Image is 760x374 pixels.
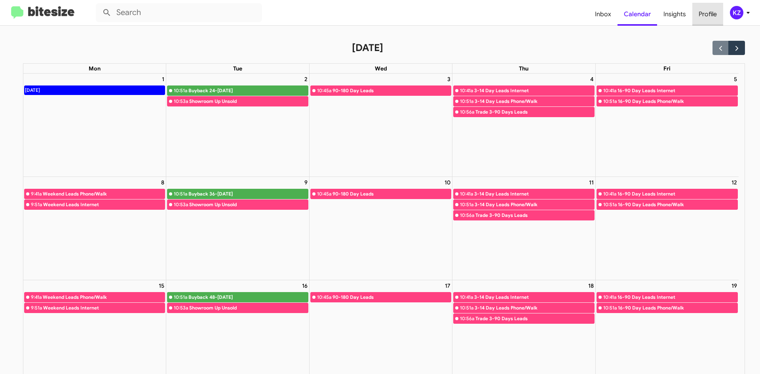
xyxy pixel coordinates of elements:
td: September 11, 2025 [452,177,595,280]
div: 10:53a [174,304,188,312]
button: Next month [728,41,745,55]
div: 10:56a [460,315,474,323]
td: September 1, 2025 [23,74,166,177]
a: September 9, 2025 [303,177,309,188]
div: Showroom Up Unsold [189,304,308,312]
td: September 9, 2025 [166,177,309,280]
h2: [DATE] [352,42,383,54]
td: September 3, 2025 [309,74,452,177]
a: Wednesday [373,64,389,73]
div: 10:41a [460,293,473,301]
a: September 5, 2025 [732,74,739,85]
div: 3-14 Day Leads Internet [474,190,594,198]
td: September 5, 2025 [595,74,738,177]
div: 3-14 Day Leads Phone/Walk [475,97,594,105]
div: 16-90 Day Leads Phone/Walk [618,201,737,209]
div: 10:41a [603,190,616,198]
div: Trade 3-90 Days Leads [475,211,594,219]
div: 3-14 Day Leads Phone/Walk [475,304,594,312]
button: KZ [723,6,751,19]
div: Buyback 36-[DATE] [188,190,308,198]
a: Thursday [517,64,530,73]
a: Inbox [589,3,617,26]
td: September 4, 2025 [452,74,595,177]
div: 10:53a [174,201,188,209]
div: 9:41a [31,293,42,301]
td: September 8, 2025 [23,177,166,280]
a: Tuesday [232,64,244,73]
div: 10:45a [317,190,331,198]
div: 9:51a [31,304,42,312]
input: Search [96,3,262,22]
a: Profile [692,3,723,26]
a: September 12, 2025 [730,177,739,188]
div: Weekend Leads Phone/Walk [43,293,165,301]
td: September 2, 2025 [166,74,309,177]
a: September 10, 2025 [443,177,452,188]
div: 90-180 Day Leads [332,293,451,301]
a: September 19, 2025 [730,280,739,291]
div: 10:41a [603,87,616,95]
a: September 17, 2025 [443,280,452,291]
div: 10:51a [603,97,617,105]
a: September 3, 2025 [446,74,452,85]
a: September 4, 2025 [589,74,595,85]
div: 9:51a [31,201,42,209]
div: 10:51a [603,304,617,312]
div: 16-90 Day Leads Phone/Walk [618,304,737,312]
div: Trade 3-90 Days Leads [475,108,594,116]
a: Calendar [617,3,657,26]
div: 16-90 Day Leads Internet [617,87,737,95]
a: Friday [662,64,672,73]
div: 10:56a [460,211,474,219]
a: September 1, 2025 [160,74,166,85]
div: Weekend Leads Phone/Walk [43,190,165,198]
div: 10:51a [460,304,473,312]
a: September 15, 2025 [157,280,166,291]
div: 16-90 Day Leads Internet [617,293,737,301]
div: Weekend Leads Internet [43,201,165,209]
a: September 16, 2025 [300,280,309,291]
div: Buyback 48-[DATE] [188,293,308,301]
div: 3-14 Day Leads Internet [474,293,594,301]
div: 10:41a [460,190,473,198]
div: 10:51a [174,293,187,301]
div: KZ [730,6,743,19]
a: September 8, 2025 [160,177,166,188]
div: 10:51a [174,190,187,198]
a: Monday [87,64,102,73]
div: 3-14 Day Leads Internet [474,87,594,95]
div: 10:51a [603,201,617,209]
div: 10:56a [460,108,474,116]
div: 90-180 Day Leads [332,190,451,198]
div: 10:41a [460,87,473,95]
a: September 11, 2025 [587,177,595,188]
div: 10:45a [317,87,331,95]
div: 90-180 Day Leads [332,87,451,95]
a: Insights [657,3,692,26]
div: 9:41a [31,190,42,198]
div: 10:51a [460,97,473,105]
div: 3-14 Day Leads Phone/Walk [475,201,594,209]
button: Previous month [712,41,729,55]
div: Buyback 24-[DATE] [188,87,308,95]
td: September 10, 2025 [309,177,452,280]
div: 10:41a [603,293,616,301]
a: September 2, 2025 [303,74,309,85]
div: [DATE] [25,86,40,95]
div: 16-90 Day Leads Internet [617,190,737,198]
div: 10:51a [460,201,473,209]
div: 10:45a [317,293,331,301]
div: 10:51a [174,87,187,95]
a: September 18, 2025 [587,280,595,291]
div: Showroom Up Unsold [189,97,308,105]
div: Trade 3-90 Days Leads [475,315,594,323]
div: 10:53a [174,97,188,105]
td: September 12, 2025 [595,177,738,280]
div: 16-90 Day Leads Phone/Walk [618,97,737,105]
div: Showroom Up Unsold [189,201,308,209]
